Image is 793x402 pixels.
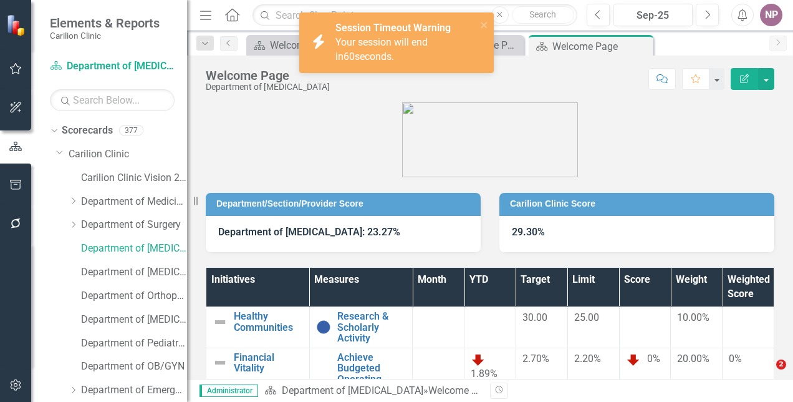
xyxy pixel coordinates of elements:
div: 377 [119,125,143,136]
a: Department of [MEDICAL_DATA] [282,385,423,396]
a: Healthy Communities [234,311,303,333]
h3: Department/Section/Provider Score [216,199,474,208]
span: 60 [344,51,355,62]
td: Double-Click to Edit Right Click for Context Menu [206,307,310,348]
iframe: Intercom live chat [751,360,781,390]
strong: 29.30% [512,226,545,238]
img: carilion%20clinic%20logo%202.0.png [402,102,578,177]
button: Search [512,6,574,24]
img: ClearPoint Strategy [6,14,28,36]
a: Department of [MEDICAL_DATA] [81,242,187,256]
a: Department of Emergency Medicine [81,383,187,398]
div: Department of [MEDICAL_DATA] [206,82,330,92]
span: 20.00% [677,353,709,365]
a: Department of [MEDICAL_DATA] [81,313,187,327]
button: close [480,17,489,32]
a: Department of Medicine [81,195,187,209]
a: Department of Surgery [81,218,187,232]
span: Your session will end in seconds. [335,36,428,62]
a: Research & Scholarly Activity [337,311,406,344]
a: Department of Orthopaedics [81,289,187,303]
span: 1.89% [471,368,497,380]
span: 2 [776,360,786,370]
button: Sep-25 [613,4,693,26]
span: 30.00 [522,311,547,323]
a: Department of [MEDICAL_DATA] Test [81,265,187,280]
td: Double-Click to Edit Right Click for Context Menu [309,307,413,348]
span: Search [529,9,556,19]
strong: Session Timeout Warning [335,22,451,34]
a: Financial Vitality [234,352,303,374]
div: Welcome Page [270,37,317,53]
span: 0% [729,353,742,365]
span: 10.00% [677,311,709,323]
img: No Information [316,320,331,335]
a: Carilion Clinic Vision 2025 Scorecard [81,171,187,185]
div: Sep-25 [618,8,688,23]
span: 2.70% [522,353,549,365]
a: Department of OB/GYN [81,360,187,374]
span: 0% [647,353,660,365]
small: Carilion Clinic [50,31,160,41]
a: Welcome Page [249,37,317,53]
a: Department of Pediatrics [81,336,187,351]
div: Welcome Page [428,385,494,396]
input: Search Below... [50,89,175,111]
span: 25.00 [574,311,599,323]
img: Below Plan [316,378,331,393]
span: Administrator [199,385,258,397]
img: Below Plan [626,352,641,367]
img: Not Defined [213,355,228,370]
span: 2.20% [574,353,601,365]
img: Below Plan [471,352,486,367]
a: Carilion Clinic [69,147,187,162]
span: Elements & Reports [50,16,160,31]
div: » [264,384,481,398]
input: Search ClearPoint... [252,4,577,26]
div: Welcome Page [206,69,330,82]
button: NP [760,4,782,26]
h3: Carilion Clinic Score [510,199,768,208]
img: Not Defined [213,315,228,330]
div: Welcome Page [552,39,650,54]
a: Department of [MEDICAL_DATA] [50,59,175,74]
a: Scorecards [62,124,113,138]
strong: Department of [MEDICAL_DATA]: 23.27% [218,226,400,238]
